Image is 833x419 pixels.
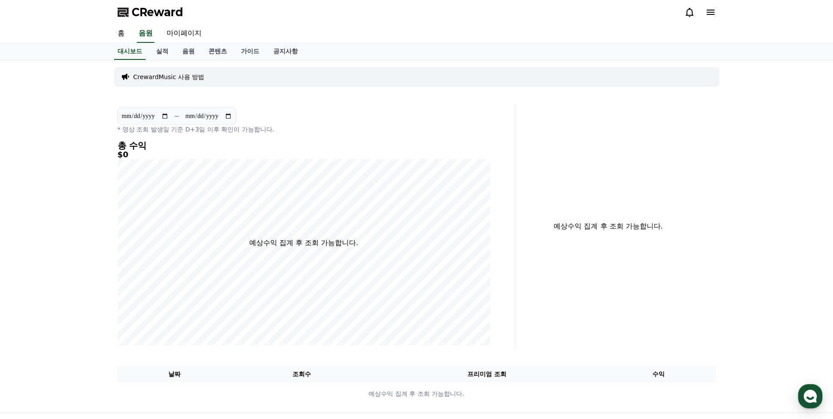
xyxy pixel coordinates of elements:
[135,290,146,297] span: 설정
[175,43,202,60] a: 음원
[522,221,695,232] p: 예상수익 집계 후 조회 가능합니다.
[149,43,175,60] a: 실적
[80,291,91,298] span: 대화
[202,43,234,60] a: 콘텐츠
[3,277,58,299] a: 홈
[118,389,715,398] p: 예상수익 집계 후 조회 가능합니다.
[266,43,305,60] a: 공지사항
[118,150,490,159] h5: $0
[602,366,716,382] th: 수익
[160,24,209,43] a: 마이페이지
[133,73,205,81] a: CrewardMusic 사용 방법
[118,5,183,19] a: CReward
[118,366,232,382] th: 날짜
[231,366,372,382] th: 조회수
[114,43,146,60] a: 대시보드
[132,5,183,19] span: CReward
[118,125,490,134] p: * 영상 조회 발생일 기준 D+3일 이후 확인이 가능합니다.
[234,43,266,60] a: 가이드
[137,24,154,43] a: 음원
[28,290,33,297] span: 홈
[111,24,132,43] a: 홈
[249,238,358,248] p: 예상수익 집계 후 조회 가능합니다.
[372,366,602,382] th: 프리미엄 조회
[113,277,168,299] a: 설정
[174,111,180,121] p: ~
[118,141,490,150] h4: 총 수익
[58,277,113,299] a: 대화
